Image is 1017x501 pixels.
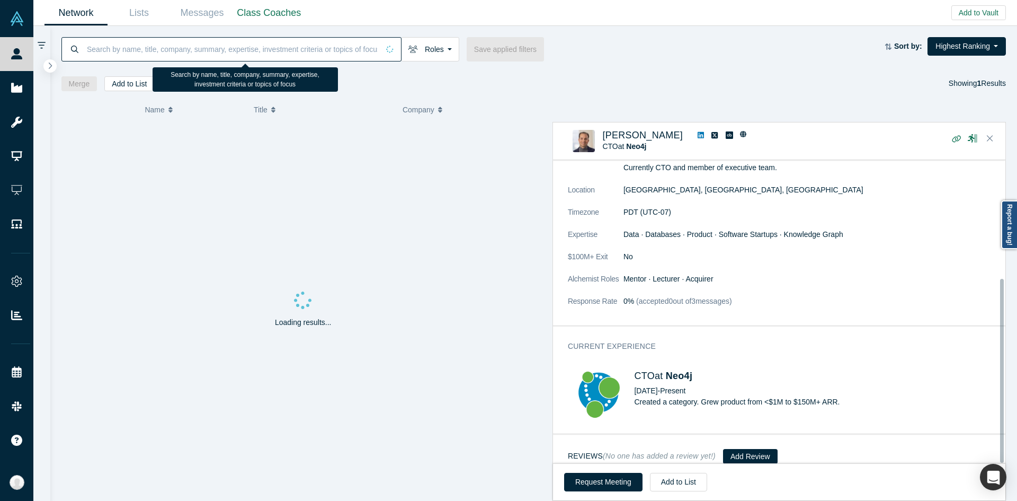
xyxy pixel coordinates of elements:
[568,251,623,274] dt: $100M+ Exit
[623,184,998,196] dd: [GEOGRAPHIC_DATA], [GEOGRAPHIC_DATA], [GEOGRAPHIC_DATA]
[626,142,646,151] a: Neo4j
[86,37,379,61] input: Search by name, title, company, summary, expertise, investment criteria or topics of focus
[568,184,623,207] dt: Location
[666,371,692,381] a: Neo4j
[623,274,998,285] dd: Mentor · Lecturer · Acquirer
[977,79,1006,87] span: Results
[623,230,843,239] span: Data · Databases · Product · Software Startups · Knowledge Graph
[573,130,595,152] img: Philip Rathle's Profile Image
[145,99,243,121] button: Name
[650,473,707,491] button: Add to List
[568,274,623,296] dt: Alchemist Roles
[623,162,998,173] p: Currently CTO and member of executive team.
[44,1,108,25] a: Network
[927,37,1006,56] button: Highest Ranking
[234,1,305,25] a: Class Coaches
[254,99,391,121] button: Title
[634,397,991,408] p: Created a category. Grew product from <$1M to $150M+ ARR.
[61,76,97,91] button: Merge
[623,251,998,262] dd: No
[602,130,683,140] a: [PERSON_NAME]
[467,37,544,61] button: Save applied filters
[275,317,332,328] p: Loading results...
[10,11,24,26] img: Alchemist Vault Logo
[982,130,998,147] button: Close
[108,1,171,25] a: Lists
[403,99,540,121] button: Company
[403,99,434,121] span: Company
[568,451,716,462] h3: Reviews
[977,79,982,87] strong: 1
[104,76,154,91] button: Add to List
[894,42,922,50] strong: Sort by:
[951,5,1006,20] button: Add to Vault
[401,37,459,61] button: Roles
[145,99,164,121] span: Name
[1001,200,1017,249] a: Report a bug!
[575,371,623,419] img: Neo4j's Logo
[254,99,267,121] span: Title
[602,142,646,151] span: CTO at
[568,296,623,318] dt: Response Rate
[171,1,234,25] a: Messages
[623,207,998,218] dd: PDT (UTC-07)
[568,229,623,251] dt: Expertise
[723,449,778,464] button: Add Review
[568,341,984,352] h3: Current Experience
[603,452,716,460] small: (No one has added a review yet!)
[564,473,643,491] button: Request Meeting
[623,297,634,305] span: 0%
[634,297,731,305] span: (accepted 0 out of 3 messages)
[634,385,991,397] div: [DATE] - Present
[634,371,991,382] h4: CTO at
[949,76,1006,91] div: Showing
[568,207,623,229] dt: Timezone
[10,475,24,490] img: Anna Sanchez's Account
